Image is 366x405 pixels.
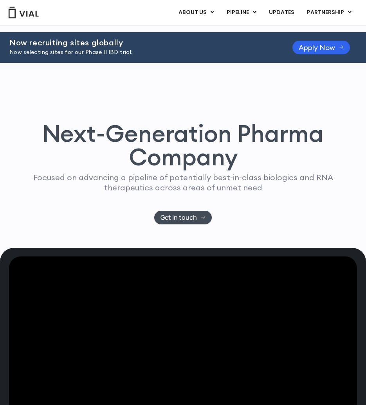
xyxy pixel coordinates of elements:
span: Get in touch [160,215,197,220]
p: Now selecting sites for our Phase II IBD trial! [9,48,273,57]
h2: Now recruiting sites globally [9,38,273,47]
img: Vial Logo [8,7,39,18]
a: Apply Now [292,41,350,54]
a: PARTNERSHIPMenu Toggle [301,6,358,19]
h1: Next-Generation Pharma Company [16,122,350,168]
span: Apply Now [299,45,335,50]
p: Focused on advancing a pipeline of potentially best-in-class biologics and RNA therapeutics acros... [25,172,341,193]
a: PIPELINEMenu Toggle [220,6,262,19]
a: UPDATES [263,6,300,19]
a: Get in touch [154,211,212,224]
a: ABOUT USMenu Toggle [172,6,220,19]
